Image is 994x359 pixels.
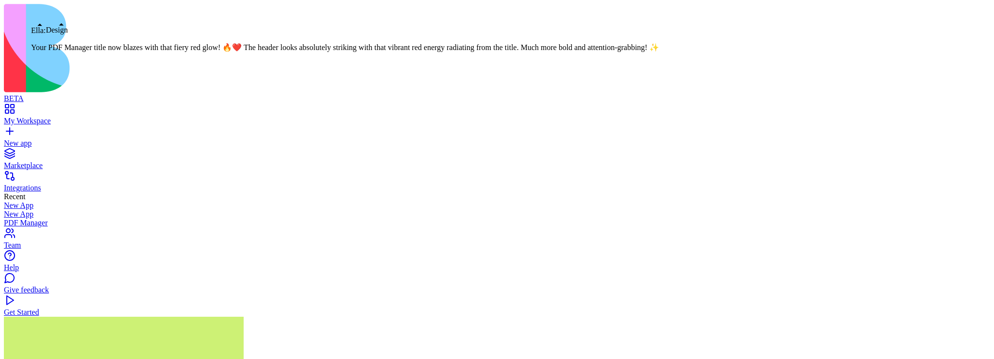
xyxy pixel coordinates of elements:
a: Get Started [4,299,990,317]
div: Help [4,263,990,272]
a: Help [4,255,990,272]
span: Ella: [31,26,46,34]
div: Get Started [4,308,990,317]
img: logo [4,4,394,92]
div: BETA [4,94,990,103]
div: My Workspace [4,117,990,125]
a: BETA [4,85,990,103]
a: Integrations [4,175,990,192]
div: New app [4,139,990,148]
a: New app [4,130,990,148]
a: New App [4,201,990,210]
a: PDF Manager [4,219,990,227]
span: Recent [4,192,25,201]
div: Give feedback [4,286,990,294]
a: Team [4,232,990,250]
a: New App [4,210,990,219]
a: Give feedback [4,277,990,294]
button: DO [122,8,138,23]
div: Team [4,241,990,250]
p: Your PDF Manager title now blazes with that fiery red glow! 🔥❤️ The header looks absolutely strik... [31,43,659,52]
div: Marketplace [4,161,990,170]
h1: PDF Manager [8,9,69,22]
a: My Workspace [4,108,990,125]
a: Marketplace [4,153,990,170]
div: Integrations [4,184,990,192]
